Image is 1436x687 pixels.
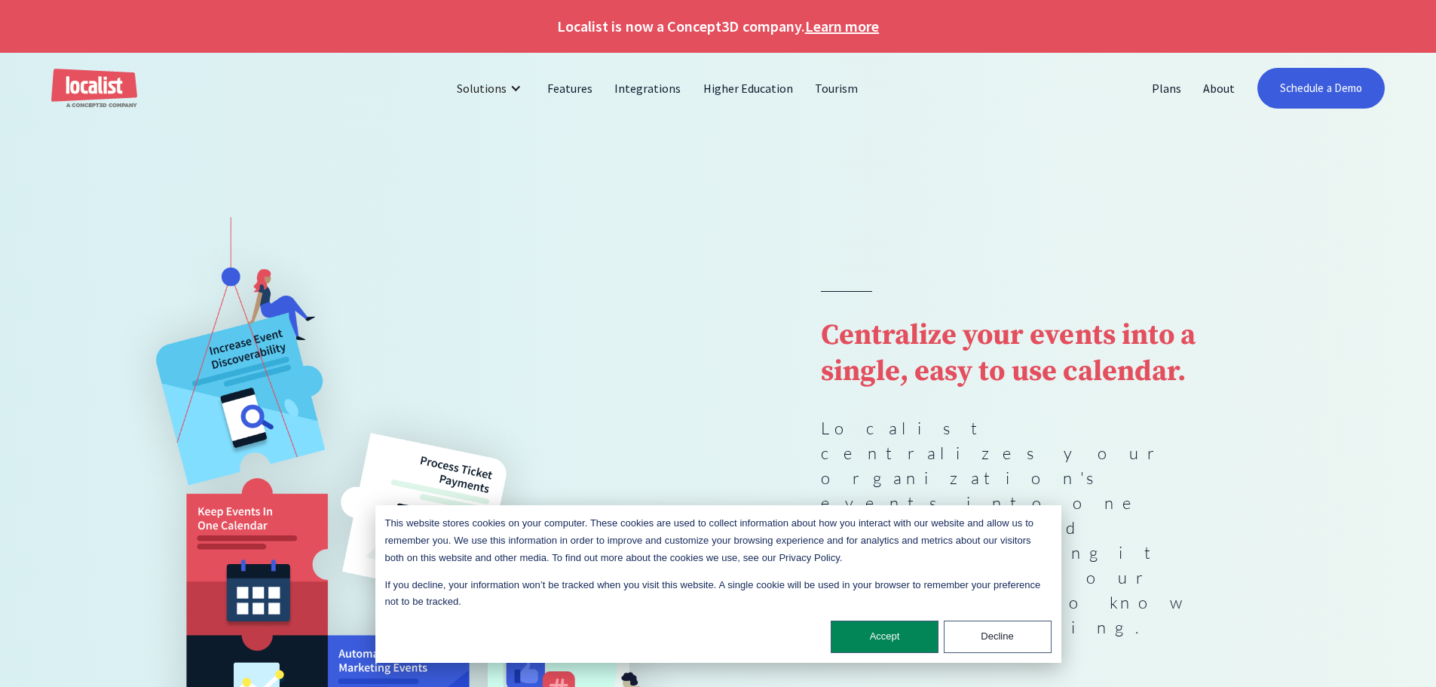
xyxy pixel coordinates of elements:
a: Integrations [604,70,692,106]
button: Accept [831,621,938,653]
strong: Centralize your events into a single, easy to use calendar. [821,317,1196,390]
div: Solutions [457,79,507,97]
a: home [51,69,137,109]
a: Learn more [805,15,879,38]
a: Features [537,70,604,106]
a: Plans [1141,70,1193,106]
div: Cookie banner [375,505,1061,663]
p: Localist centralizes your organization's events into one fully-branded calendar, making it easier... [821,416,1231,639]
a: About [1193,70,1246,106]
a: Higher Education [693,70,805,106]
button: Decline [944,621,1052,653]
p: This website stores cookies on your computer. These cookies are used to collect information about... [385,515,1052,566]
div: Solutions [445,70,537,106]
a: Schedule a Demo [1257,68,1385,109]
p: If you decline, your information won’t be tracked when you visit this website. A single cookie wi... [385,577,1052,612]
a: Tourism [804,70,869,106]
